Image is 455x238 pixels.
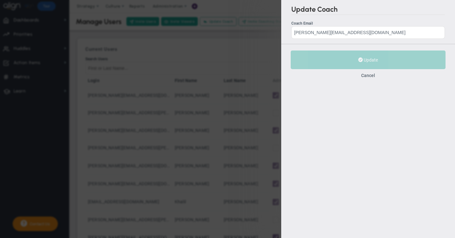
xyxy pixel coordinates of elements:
[291,5,445,15] h2: Update Coach
[361,73,375,78] button: Cancel
[291,26,445,39] input: Coach Email
[364,57,378,62] span: Update
[291,51,446,69] button: Update
[291,21,445,26] div: Coach Email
